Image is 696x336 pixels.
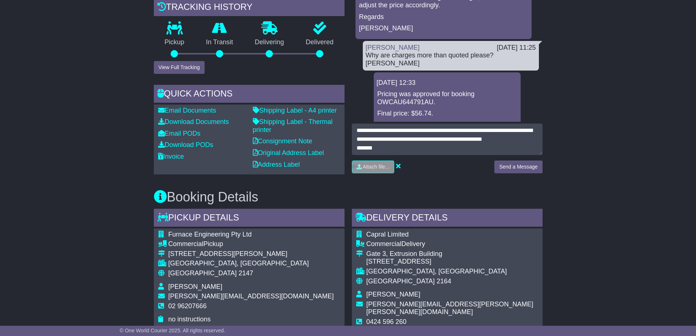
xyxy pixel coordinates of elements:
div: [DATE] 11:25 [497,44,536,52]
a: [PERSON_NAME] [366,44,420,51]
span: Commercial [168,240,204,248]
p: Final price: $56.74. [377,110,517,118]
div: Quick Actions [154,85,345,105]
div: [STREET_ADDRESS] [366,258,538,266]
a: Address Label [253,161,300,168]
span: [GEOGRAPHIC_DATA] [366,278,435,285]
div: Delivery [366,240,538,248]
a: Email Documents [158,107,216,114]
div: Pickup Details [154,209,345,229]
div: [GEOGRAPHIC_DATA], [GEOGRAPHIC_DATA] [168,260,334,268]
a: Original Address Label [253,149,324,156]
p: Delivered [295,38,345,46]
div: Gate 3, Extrusion Building [366,250,538,258]
a: Invoice [158,153,184,160]
a: Download PODs [158,141,213,148]
p: [PERSON_NAME] [359,24,528,33]
h3: Booking Details [154,190,543,204]
span: [PERSON_NAME] [168,283,223,290]
span: © One World Courier 2025. All rights reserved. [120,328,225,333]
p: Pickup [154,38,195,46]
a: Shipping Label - A4 printer [253,107,337,114]
div: Delivery Details [352,209,543,229]
span: 02 96207666 [168,302,207,310]
span: 2147 [239,269,253,277]
div: [STREET_ADDRESS][PERSON_NAME] [168,250,334,258]
p: Pricing was approved for booking OWCAU644791AU. [377,90,517,106]
p: More details: . [377,121,517,129]
span: Furnace Engineering Pty Ltd [168,231,252,238]
a: Download Documents [158,118,229,125]
span: 2164 [437,278,451,285]
span: [PERSON_NAME][EMAIL_ADDRESS][DOMAIN_NAME] [168,292,334,300]
span: Capral Limited [366,231,409,238]
span: 0424 596 260 [366,318,407,325]
a: here [415,121,428,129]
button: Send a Message [494,161,542,173]
a: Email PODs [158,130,201,137]
span: [PERSON_NAME] [366,291,421,298]
div: [GEOGRAPHIC_DATA], [GEOGRAPHIC_DATA] [366,268,538,276]
button: View Full Tracking [154,61,205,74]
a: Shipping Label - Thermal printer [253,118,333,133]
p: Delivering [244,38,295,46]
span: [GEOGRAPHIC_DATA] [168,269,237,277]
div: Why are charges more than quoted please? [PERSON_NAME] [366,52,536,67]
div: Pickup [168,240,334,248]
p: In Transit [195,38,244,46]
span: [PERSON_NAME][EMAIL_ADDRESS][PERSON_NAME][PERSON_NAME][DOMAIN_NAME] [366,301,533,316]
p: Regards [359,13,528,21]
div: [DATE] 12:33 [377,79,518,87]
a: Consignment Note [253,137,312,145]
span: no instructions [168,316,211,323]
span: Commercial [366,240,402,248]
